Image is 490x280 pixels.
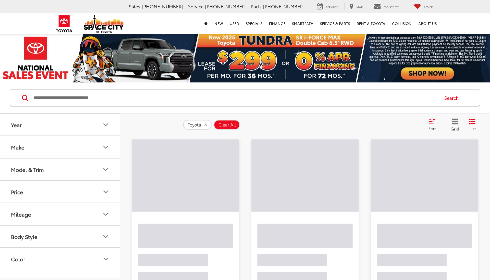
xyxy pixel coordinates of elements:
[11,144,24,150] div: Make
[129,3,140,10] span: Sales
[289,13,317,34] a: SmartPath
[102,143,110,151] div: Make
[218,122,236,127] span: Clear All
[369,3,404,10] a: Contact
[11,121,22,128] div: Year
[356,5,363,9] span: Map
[11,256,25,262] div: Color
[211,13,226,34] a: New
[226,13,242,34] a: Used
[326,5,338,9] span: Service
[0,226,120,247] button: Body StyleBody Style
[102,166,110,174] div: Model & Trim
[11,211,31,217] div: Mileage
[425,118,443,131] button: Select sort value
[317,13,353,34] a: Service & Parts
[312,3,343,10] a: Service
[214,120,240,130] button: Clear All
[409,3,438,10] a: My Saved Vehicles
[188,3,204,10] span: Service
[242,13,266,34] a: Specials
[11,189,23,195] div: Price
[102,121,110,129] div: Year
[428,125,436,131] span: Sort
[102,188,110,196] div: Price
[102,233,110,241] div: Body Style
[84,15,124,33] img: Space City Toyota
[464,118,481,131] button: List View
[251,3,262,10] span: Parts
[415,13,440,34] a: About Us
[353,13,389,34] a: Rent a Toyota
[201,13,211,34] a: Home
[52,13,77,35] img: Toyota
[0,114,120,135] button: YearYear
[142,3,183,10] span: [PHONE_NUMBER]
[205,3,247,10] span: [PHONE_NUMBER]
[451,126,459,131] span: Grid
[438,89,468,106] button: Search
[384,5,399,9] span: Contact
[266,13,289,34] a: Finance
[0,159,120,180] button: Model & TrimModel & Trim
[33,90,438,106] input: Search by Make, Model, or Keyword
[11,233,37,240] div: Body Style
[11,166,44,173] div: Model & Trim
[469,125,476,131] span: List
[263,3,305,10] span: [PHONE_NUMBER]
[102,210,110,218] div: Mileage
[102,255,110,263] div: Color
[183,120,212,130] button: remove Toyota
[0,136,120,158] button: MakeMake
[389,13,415,34] a: Collision
[344,3,368,10] a: Map
[0,248,120,270] button: ColorColor
[424,5,433,9] span: Saved
[0,203,120,225] button: MileageMileage
[188,122,201,127] span: Toyota
[0,181,120,203] button: PricePrice
[443,118,464,131] button: Grid View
